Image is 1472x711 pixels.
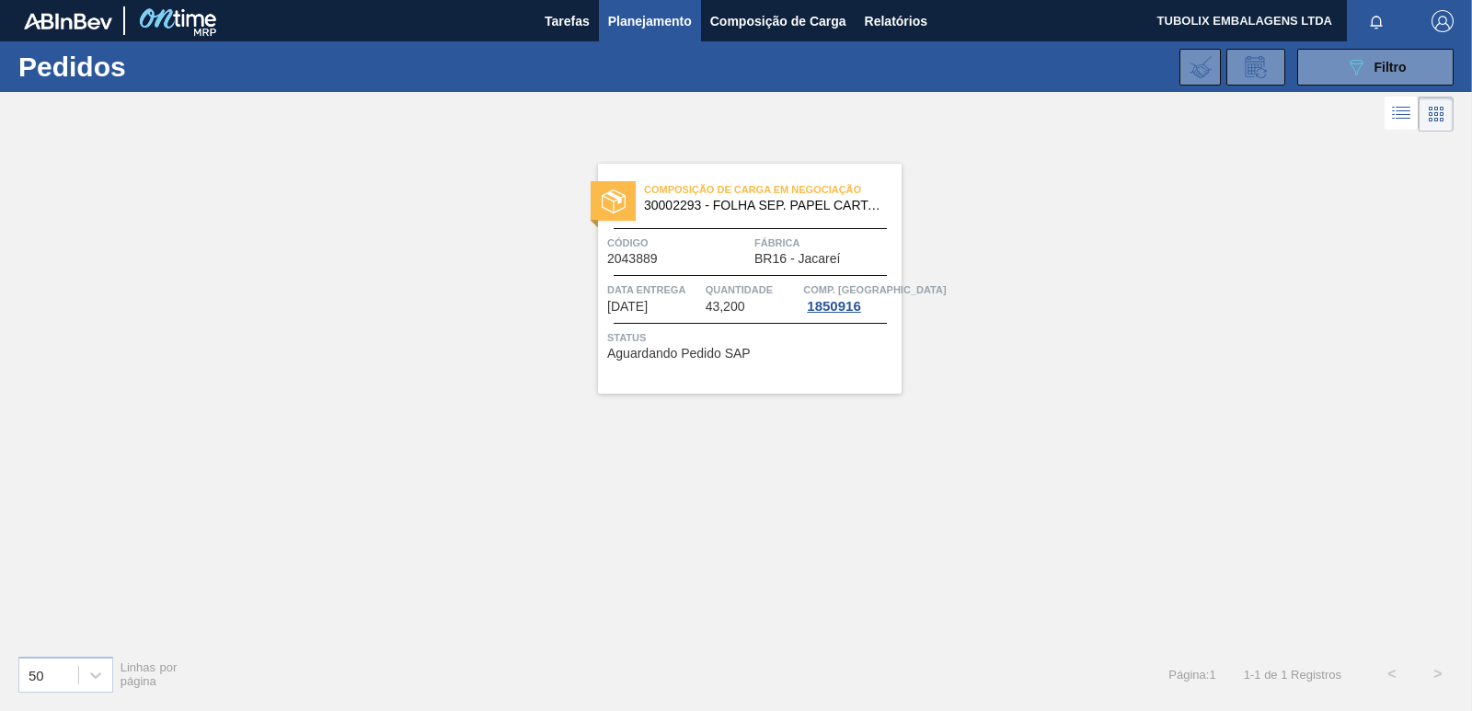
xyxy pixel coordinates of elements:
[1347,8,1406,34] button: Notificações
[607,252,658,266] span: 2043889
[607,300,648,314] span: 22/10/2025
[1415,651,1461,697] button: >
[24,13,112,29] img: TNhmsLtSVTkK8tSr43FrP2fwEKptu5GPRR3wAAAABJRU5ErkJggg==
[865,10,927,32] span: Relatórios
[18,56,285,77] h1: Pedidos
[706,300,745,314] span: 43,200
[803,299,864,314] div: 1850916
[644,180,902,199] span: Composição de Carga em Negociação
[1369,651,1415,697] button: <
[1244,668,1341,682] span: 1 - 1 de 1 Registros
[1374,60,1407,75] span: Filtro
[1179,49,1221,86] div: Importar Negociações dos Pedidos
[29,667,44,682] div: 50
[1385,97,1419,132] div: Visão em Lista
[570,164,902,394] a: statusComposição de Carga em Negociação30002293 - FOLHA SEP. PAPEL CARTAO 1200x1000M 350gCódigo20...
[710,10,846,32] span: Composição de Carga
[754,252,840,266] span: BR16 - Jacareí
[1226,49,1285,86] div: Solicitação de Revisão de Pedidos
[1168,668,1215,682] span: Página : 1
[545,10,590,32] span: Tarefas
[607,281,701,299] span: Data entrega
[1432,10,1454,32] img: Logout
[1419,97,1454,132] div: Visão em Cards
[706,281,799,299] span: Quantidade
[754,234,897,252] span: Fábrica
[608,10,692,32] span: Planejamento
[607,234,750,252] span: Código
[644,199,887,212] span: 30002293 - FOLHA SEP. PAPEL CARTAO 1200x1000M 350g
[803,281,946,299] span: Comp. Carga
[803,281,897,314] a: Comp. [GEOGRAPHIC_DATA]1850916
[607,328,897,347] span: Status
[121,660,178,688] span: Linhas por página
[607,347,751,361] span: Aguardando Pedido SAP
[1297,49,1454,86] button: Filtro
[602,189,626,213] img: status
